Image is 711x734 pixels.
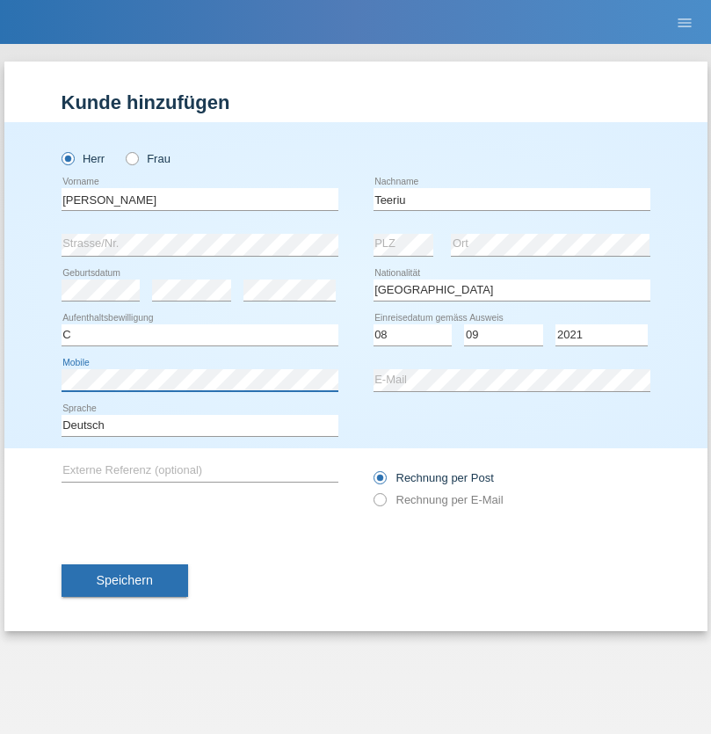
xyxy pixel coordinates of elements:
h1: Kunde hinzufügen [62,91,650,113]
label: Rechnung per Post [374,471,494,484]
a: menu [667,17,702,27]
input: Rechnung per E-Mail [374,493,385,515]
button: Speichern [62,564,188,598]
label: Herr [62,152,105,165]
span: Speichern [97,573,153,587]
label: Rechnung per E-Mail [374,493,504,506]
input: Herr [62,152,73,164]
input: Rechnung per Post [374,471,385,493]
i: menu [676,14,693,32]
input: Frau [126,152,137,164]
label: Frau [126,152,170,165]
